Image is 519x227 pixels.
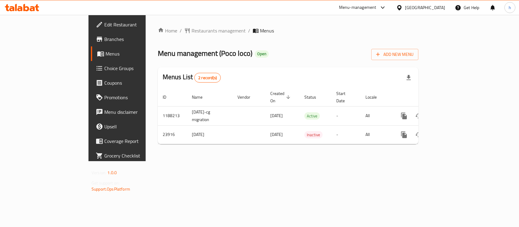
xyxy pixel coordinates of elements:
[91,76,175,90] a: Coupons
[163,73,221,83] h2: Menus List
[92,185,130,193] a: Support.OpsPlatform
[194,73,221,83] div: Total records count
[304,113,320,120] span: Active
[91,32,175,46] a: Branches
[184,27,246,34] a: Restaurants management
[339,4,376,11] div: Menu-management
[158,88,460,144] table: enhanced table
[401,70,416,85] div: Export file
[376,51,413,58] span: Add New Menu
[365,93,385,101] span: Locale
[304,131,323,138] div: Inactive
[270,112,283,120] span: [DATE]
[92,179,119,187] span: Get support on:
[392,88,460,107] th: Actions
[104,94,170,101] span: Promotions
[371,49,418,60] button: Add New Menu
[270,90,292,104] span: Created On
[104,79,170,86] span: Coupons
[304,93,324,101] span: Status
[163,93,174,101] span: ID
[411,109,426,123] button: Change Status
[91,134,175,148] a: Coverage Report
[104,36,170,43] span: Branches
[104,152,170,159] span: Grocery Checklist
[104,108,170,116] span: Menu disclaimer
[104,137,170,145] span: Coverage Report
[411,127,426,142] button: Change Status
[158,27,418,34] nav: breadcrumb
[91,90,175,105] a: Promotions
[106,50,170,57] span: Menus
[331,106,361,125] td: -
[91,17,175,32] a: Edit Restaurant
[91,46,175,61] a: Menus
[104,65,170,72] span: Choice Groups
[192,27,246,34] span: Restaurants management
[104,21,170,28] span: Edit Restaurant
[255,50,269,58] div: Open
[270,130,283,138] span: [DATE]
[260,27,274,34] span: Menus
[187,125,233,144] td: [DATE]
[195,75,220,81] span: 2 record(s)
[255,51,269,56] span: Open
[331,125,361,144] td: -
[304,112,320,120] div: Active
[91,105,175,119] a: Menu disclaimer
[104,123,170,130] span: Upsell
[92,169,106,177] span: Version:
[107,169,117,177] span: 1.0.0
[187,106,233,125] td: [DATE]-cg migration
[248,27,250,34] li: /
[397,127,411,142] button: more
[158,46,252,60] span: Menu management ( Poco loco )
[361,106,392,125] td: All
[180,27,182,34] li: /
[91,148,175,163] a: Grocery Checklist
[304,131,323,138] span: Inactive
[192,93,210,101] span: Name
[91,119,175,134] a: Upsell
[237,93,258,101] span: Vendor
[405,4,445,11] div: [GEOGRAPHIC_DATA]
[91,61,175,76] a: Choice Groups
[361,125,392,144] td: All
[336,90,353,104] span: Start Date
[509,4,511,11] span: h
[397,109,411,123] button: more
